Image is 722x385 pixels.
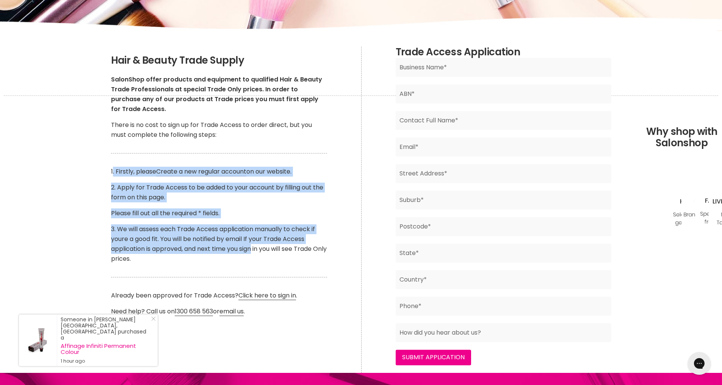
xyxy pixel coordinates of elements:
h2: Why shop with Salonshop [4,95,718,160]
p: Please fill out all the required * fields. [111,208,327,218]
p: Need help? Call us on or . [111,307,327,316]
a: email us [219,307,244,316]
a: Click here to sign in [238,291,296,300]
h2: Hair & Beauty Trade Supply [111,55,327,66]
a: Visit product page [19,315,57,366]
input: Submit Application [396,350,471,365]
h2: Trade Access Application [396,47,611,58]
a: Close Notification [148,316,156,324]
p: Already been approved for Trade Access? . [111,291,327,300]
div: Someone in [PERSON_NAME][GEOGRAPHIC_DATA], [GEOGRAPHIC_DATA] purchased a [61,316,150,364]
a: Create a new regular account [156,167,246,176]
small: 1 hour ago [61,358,150,364]
p: 3. We will assess each Trade Access application manually to check if youre a good fit. You will b... [111,224,327,264]
p: 1. Firstly, please on our website. [111,167,327,177]
p: 2. Apply for Trade Access to be added to your account by filling out the form on this page. [111,183,327,202]
a: Affinage Infiniti Permanent Colour [61,343,150,355]
iframe: Gorgias live chat messenger [684,349,714,377]
p: SalonShop offer products and equipment to qualified Hair & Beauty Trade Professionals at special ... [111,75,327,114]
svg: Close Icon [151,316,156,321]
p: There is no cost to sign up for Trade Access to order direct, but you must complete the following... [111,120,327,140]
a: 1300 658 563 [175,307,213,316]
